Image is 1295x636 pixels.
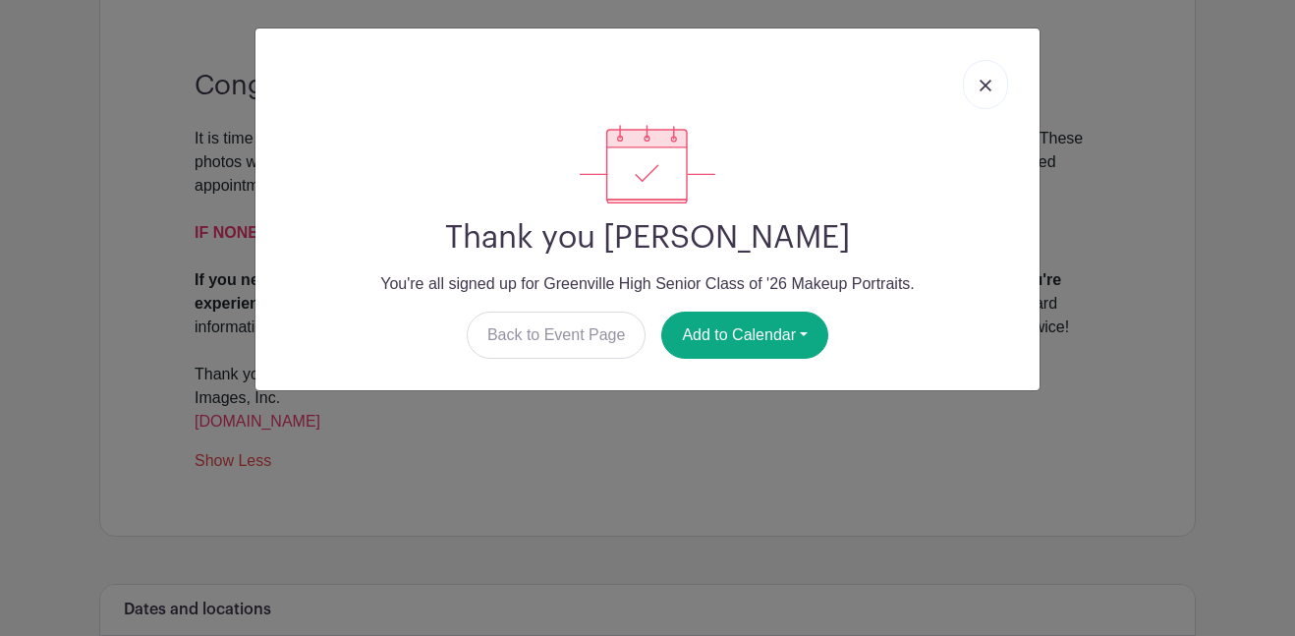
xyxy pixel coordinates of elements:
[580,125,715,203] img: signup_complete-c468d5dda3e2740ee63a24cb0ba0d3ce5d8a4ecd24259e683200fb1569d990c8.svg
[271,272,1024,296] p: You're all signed up for Greenville High Senior Class of '26 Makeup Portraits.
[980,80,991,91] img: close_button-5f87c8562297e5c2d7936805f587ecaba9071eb48480494691a3f1689db116b3.svg
[271,219,1024,257] h2: Thank you [PERSON_NAME]
[661,312,828,359] button: Add to Calendar
[467,312,647,359] a: Back to Event Page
